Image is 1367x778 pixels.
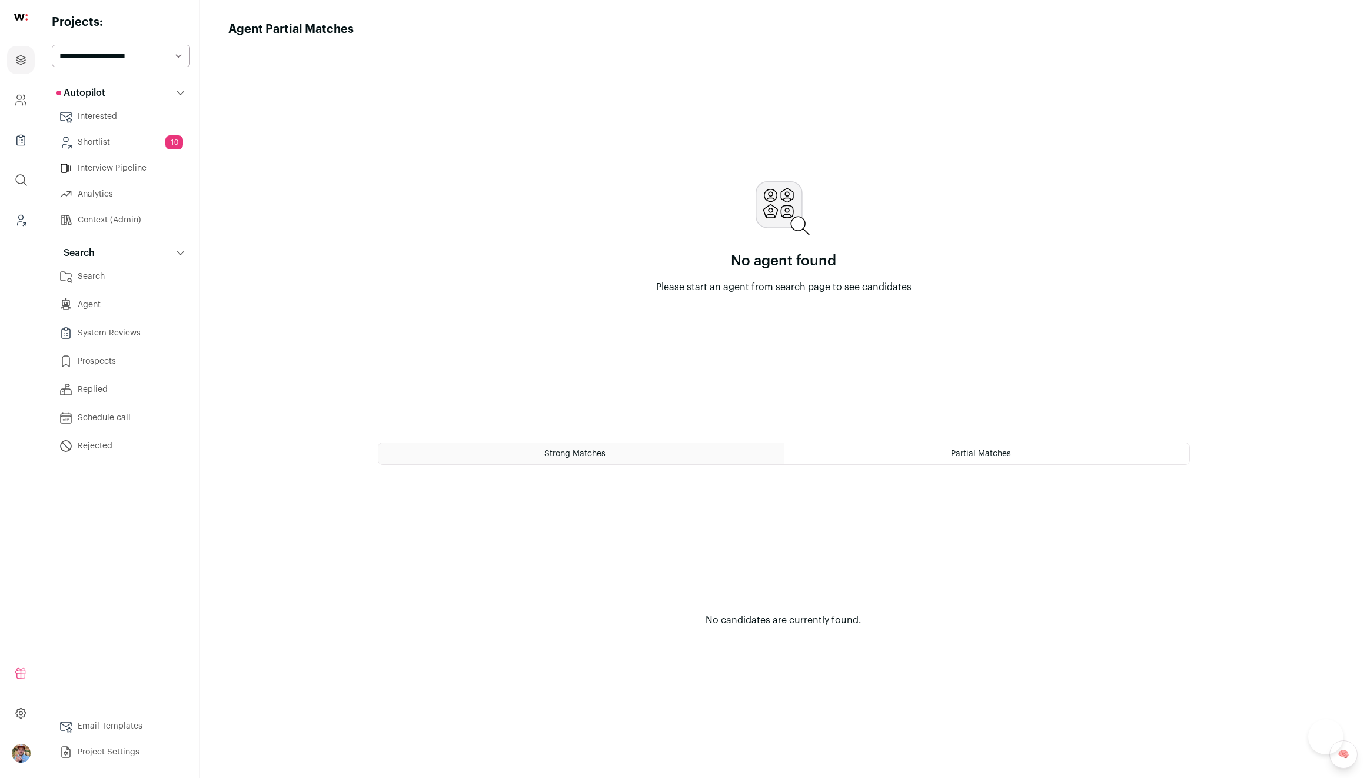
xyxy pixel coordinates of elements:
[52,105,190,128] a: Interested
[12,744,31,763] img: 7975094-medium_jpg
[56,86,105,100] p: Autopilot
[52,265,190,288] a: Search
[12,744,31,763] button: Open dropdown
[52,293,190,317] a: Agent
[52,81,190,105] button: Autopilot
[378,443,784,464] a: Strong Matches
[52,208,190,232] a: Context (Admin)
[52,740,190,764] a: Project Settings
[544,450,606,458] span: Strong Matches
[228,21,354,38] h1: Agent Partial Matches
[706,613,862,627] p: No candidates are currently found.
[1329,740,1358,769] a: 🧠
[52,241,190,265] button: Search
[165,135,183,149] span: 10
[951,450,1011,458] span: Partial Matches
[52,714,190,738] a: Email Templates
[14,14,28,21] img: wellfound-shorthand-0d5821cbd27db2630d0214b213865d53afaa358527fdda9d0ea32b1df1b89c2c.svg
[52,321,190,345] a: System Reviews
[7,46,35,74] a: Projects
[52,434,190,458] a: Rejected
[52,157,190,180] a: Interview Pipeline
[1308,719,1343,754] iframe: Help Scout Beacon - Open
[52,350,190,373] a: Prospects
[656,280,912,294] p: Please start an agent from search page to see candidates
[7,126,35,154] a: Company Lists
[52,182,190,206] a: Analytics
[7,86,35,114] a: Company and ATS Settings
[52,378,190,401] a: Replied
[656,252,912,271] p: No agent found
[52,131,190,154] a: Shortlist10
[52,406,190,430] a: Schedule call
[52,14,190,31] h2: Projects:
[56,246,95,260] p: Search
[7,206,35,234] a: Leads (Backoffice)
